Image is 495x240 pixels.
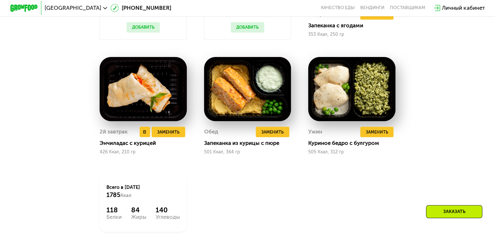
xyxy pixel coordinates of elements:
[100,149,187,155] div: 426 Ккал, 210 гр
[106,191,120,199] span: 1785
[45,5,101,11] span: [GEOGRAPHIC_DATA]
[308,22,401,29] div: Запеканка с ягодами
[256,127,289,137] button: Заменить
[442,4,485,12] div: Личный кабинет
[131,214,146,220] div: Жиры
[106,206,122,214] div: 118
[426,205,482,218] div: Заказать
[360,5,384,11] a: Вендинги
[156,206,180,214] div: 140
[308,127,322,137] div: Ужин
[111,4,171,12] a: [PHONE_NUMBER]
[131,206,146,214] div: 84
[204,149,291,155] div: 501 Ккал, 364 гр
[204,127,218,137] div: Обед
[106,214,122,220] div: Белки
[156,214,180,220] div: Углеводы
[100,140,192,147] div: Энчиладас с курицей
[308,32,395,37] div: 353 Ккал, 250 гр
[308,149,395,155] div: 505 Ккал, 312 гр
[204,140,296,147] div: Запеканка из курицы с пюре
[152,127,185,137] button: Заменить
[120,192,131,198] span: Ккал
[127,22,160,33] button: Добавить
[261,129,284,135] span: Заменить
[100,127,128,137] div: 2й завтрак
[360,127,394,137] button: Заменить
[321,5,355,11] a: Качество еды
[231,22,264,33] button: Добавить
[308,140,401,147] div: Куриное бедро с булгуром
[365,129,388,135] span: Заменить
[157,129,180,135] span: Заменить
[390,5,425,11] div: поставщикам
[106,184,180,199] div: Всего в [DATE]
